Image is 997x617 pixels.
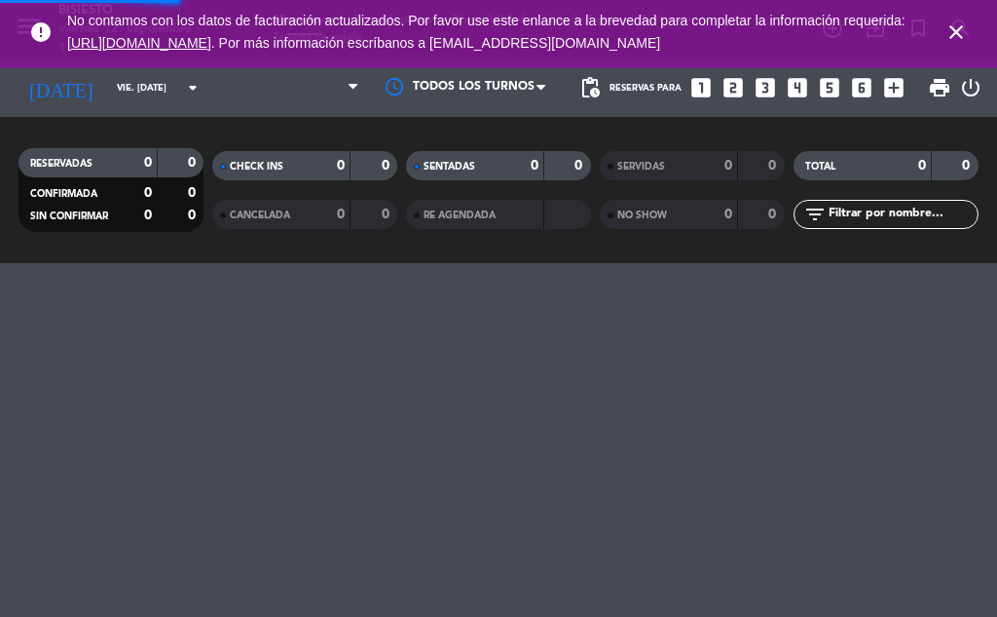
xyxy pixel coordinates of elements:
[803,203,827,226] i: filter_list
[688,75,714,100] i: looks_one
[962,159,974,173] strong: 0
[531,159,538,173] strong: 0
[753,75,778,100] i: looks_3
[181,76,204,99] i: arrow_drop_down
[805,162,835,172] span: TOTAL
[67,35,211,51] a: [URL][DOMAIN_NAME]
[928,76,951,99] span: print
[768,159,780,173] strong: 0
[30,159,92,169] span: RESERVADAS
[918,159,926,173] strong: 0
[337,208,345,221] strong: 0
[424,211,496,220] span: RE AGENDADA
[785,75,810,100] i: looks_4
[211,35,660,51] a: . Por más información escríbanos a [EMAIL_ADDRESS][DOMAIN_NAME]
[617,211,667,220] span: NO SHOW
[881,75,906,100] i: add_box
[944,20,968,44] i: close
[609,83,682,94] span: Reservas para
[817,75,842,100] i: looks_5
[230,211,290,220] span: CANCELADA
[382,159,393,173] strong: 0
[230,162,283,172] span: CHECK INS
[382,208,393,221] strong: 0
[849,75,874,100] i: looks_6
[578,76,602,99] span: pending_actions
[29,20,53,44] i: error
[424,162,475,172] span: SENTADAS
[827,204,978,225] input: Filtrar por nombre...
[144,156,152,170] strong: 0
[30,212,108,221] span: SIN CONFIRMAR
[720,75,746,100] i: looks_two
[67,13,905,51] span: No contamos con los datos de facturación actualizados. Por favor use este enlance a la brevedad p...
[144,186,152,200] strong: 0
[144,209,152,222] strong: 0
[768,208,780,221] strong: 0
[617,162,665,172] span: SERVIDAS
[15,68,107,107] i: [DATE]
[574,159,586,173] strong: 0
[724,208,732,221] strong: 0
[30,189,97,199] span: CONFIRMADA
[188,156,200,170] strong: 0
[724,159,732,173] strong: 0
[188,186,200,200] strong: 0
[959,76,982,99] i: power_settings_new
[188,209,200,222] strong: 0
[337,159,345,173] strong: 0
[959,58,982,117] div: LOG OUT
